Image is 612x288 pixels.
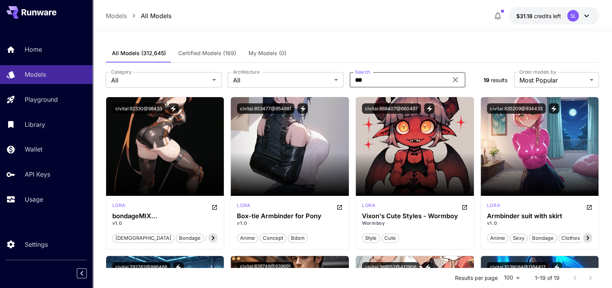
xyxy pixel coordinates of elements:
[112,50,166,57] span: All Models (312,645)
[382,234,399,242] span: cute
[519,76,587,85] span: Most Popular
[462,202,468,211] button: Open in CivitAI
[233,76,331,85] span: All
[501,272,522,283] div: 100
[529,234,556,242] span: bondage
[362,233,380,243] button: style
[534,13,561,19] span: credits left
[237,262,294,271] button: civitai:839748@939691
[25,145,42,154] p: Wallet
[336,202,343,211] button: Open in CivitAI
[233,69,259,75] label: Architecture
[25,70,46,79] p: Models
[423,262,433,273] button: View trigger words
[237,220,343,227] p: v1.0
[260,233,286,243] button: concept
[83,266,93,280] div: Collapse sidebar
[586,202,592,211] button: Open in CivitAI
[549,103,559,114] button: View trigger words
[381,233,399,243] button: cute
[106,11,127,20] a: Models
[487,233,508,243] button: anime
[487,202,500,209] p: lora
[509,7,599,25] button: $31.1779SL
[288,234,307,242] span: bdsm
[25,95,58,104] p: Playground
[111,69,132,75] label: Category
[206,234,217,242] span: 2d
[25,170,50,179] p: API Keys
[558,233,583,243] button: clothes
[111,76,209,85] span: All
[516,12,561,20] div: $31.1779
[552,262,562,273] button: View trigger words
[205,233,218,243] button: 2d
[519,69,556,75] label: Order models by
[249,50,286,57] span: My Models (0)
[112,262,170,273] button: civitai:792762@886468
[487,202,500,211] div: Pony
[355,69,370,75] label: Search
[362,212,468,220] h3: Vixon's Cute Styles - Wormboy
[112,103,165,114] button: civitai:92330@98433
[362,220,468,227] p: Wormboy
[178,50,236,57] span: Certified Models (169)
[211,202,218,211] button: Open in CivitAI
[237,212,343,220] h3: Box-tie Armbinder for Pony
[362,103,421,114] button: civitai:888407@660497
[362,262,419,273] button: civitai:369557@412906
[112,202,125,209] p: lora
[529,233,557,243] button: bondage
[77,268,87,278] button: Collapse sidebar
[362,202,375,209] p: lora
[559,234,583,242] span: clothes
[168,103,179,114] button: View trigger words
[260,234,286,242] span: concept
[487,220,593,227] p: v1.0
[237,202,250,209] p: lora
[484,77,489,83] span: 19
[487,234,508,242] span: anime
[510,234,527,242] span: sexy
[288,233,308,243] button: bdsm
[173,262,184,273] button: View trigger words
[487,103,546,114] button: civitai:835209@934433
[455,274,498,282] p: Results per page
[25,240,48,249] p: Settings
[112,233,174,243] button: [DEMOGRAPHIC_DATA]
[106,11,171,20] nav: breadcrumb
[362,202,375,211] div: Pony
[491,77,507,83] span: results
[535,274,560,282] p: 1–19 of 19
[237,202,250,211] div: Pony
[176,234,203,242] span: bondage
[487,262,549,273] button: civitai:1038084@1164417
[112,212,218,220] h3: bondageMIX (armbinder,straitjacket,boxbinder)
[237,233,258,243] button: anime
[567,10,579,22] div: SL
[516,13,534,19] span: $31.18
[237,234,258,242] span: anime
[298,103,308,114] button: View trigger words
[113,234,174,242] span: [DEMOGRAPHIC_DATA]
[25,120,45,129] p: Library
[25,45,42,54] p: Home
[510,233,527,243] button: sexy
[141,11,171,20] a: All Models
[25,195,43,204] p: Usage
[176,233,204,243] button: bondage
[487,212,593,220] h3: Armbinder suit with skirt
[112,220,218,227] p: v1.0
[112,202,125,211] div: SD 1.5
[362,234,379,242] span: style
[237,103,294,114] button: civitai:853477@954881
[424,103,434,114] button: View trigger words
